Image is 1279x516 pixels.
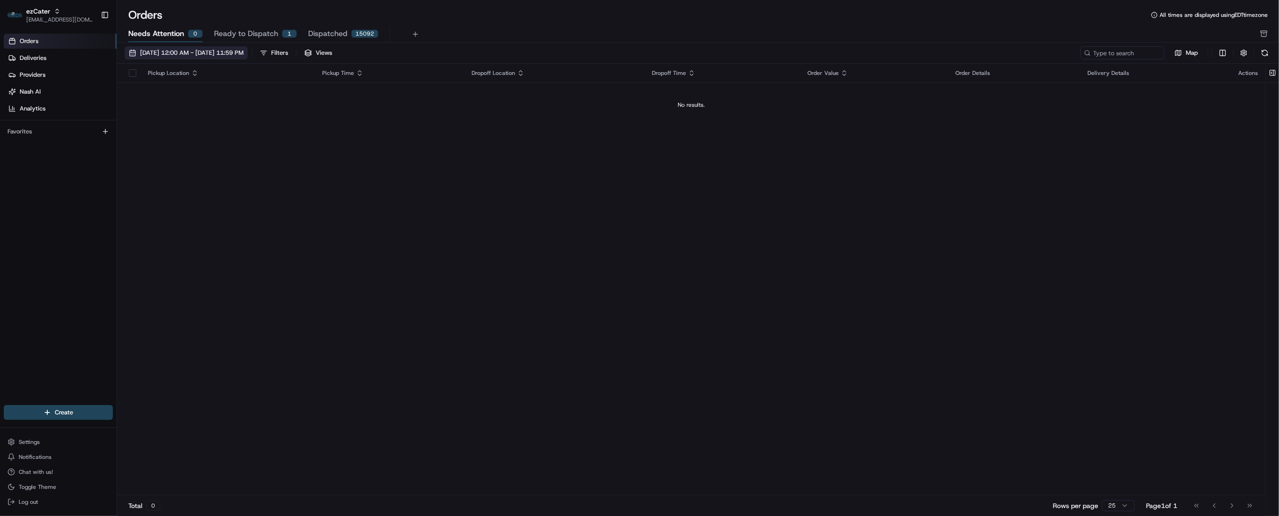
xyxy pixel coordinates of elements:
div: Start new chat [32,90,154,99]
img: 1736555255976-a54dd68f-1ca7-489b-9aae-adbdc363a1c4 [9,90,26,107]
div: 0 [188,29,203,38]
div: Order Value [807,69,940,77]
span: Nash AI [20,88,41,96]
span: Notifications [19,453,52,461]
div: 📗 [9,137,17,145]
a: Powered byPylon [66,159,113,166]
span: Analytics [20,104,45,113]
span: Knowledge Base [19,136,72,146]
span: Views [316,49,332,57]
div: 💻 [79,137,87,145]
button: Settings [4,435,113,449]
span: Providers [20,71,45,79]
a: 📗Knowledge Base [6,133,75,149]
button: Filters [256,46,292,59]
button: Create [4,405,113,420]
div: Filters [271,49,288,57]
span: Ready to Dispatch [214,28,278,39]
button: ezCater [26,7,50,16]
div: Actions [1238,69,1258,77]
span: Chat with us! [19,468,53,476]
div: Order Details [956,69,1073,77]
button: Toggle Theme [4,480,113,494]
span: Orders [20,37,38,45]
button: Views [300,46,336,59]
p: Welcome 👋 [9,38,170,53]
span: Pylon [93,159,113,166]
span: [DATE] 12:00 AM - [DATE] 11:59 PM [140,49,244,57]
button: Log out [4,495,113,509]
a: Nash AI [4,84,117,99]
span: Create [55,408,73,417]
div: Page 1 of 1 [1146,501,1177,510]
a: Providers [4,67,117,82]
div: Total [128,501,160,511]
h1: Orders [128,7,163,22]
div: 15092 [351,29,378,38]
a: 💻API Documentation [75,133,154,149]
div: Dropoff Time [652,69,792,77]
span: Needs Attention [128,28,184,39]
span: Log out [19,498,38,506]
span: API Documentation [89,136,150,146]
div: Pickup Time [322,69,457,77]
div: Pickup Location [148,69,307,77]
a: Orders [4,34,117,49]
div: Dropoff Location [472,69,637,77]
img: ezCater [7,12,22,18]
img: Nash [9,10,28,29]
div: No results. [121,101,1262,109]
button: Refresh [1258,46,1272,59]
span: Settings [19,438,40,446]
button: Notifications [4,450,113,464]
div: 1 [282,29,297,38]
button: [DATE] 12:00 AM - [DATE] 11:59 PM [125,46,248,59]
button: [EMAIL_ADDRESS][DOMAIN_NAME] [26,16,93,23]
span: Dispatched [308,28,347,39]
button: Chat with us! [4,465,113,479]
div: We're available if you need us! [32,99,118,107]
button: ezCaterezCater[EMAIL_ADDRESS][DOMAIN_NAME] [4,4,97,26]
button: Map [1168,47,1204,59]
button: Start new chat [159,93,170,104]
input: Type to search [1080,46,1165,59]
a: Analytics [4,101,117,116]
div: Favorites [4,124,113,139]
input: Clear [24,61,155,71]
p: Rows per page [1053,501,1098,510]
div: Delivery Details [1087,69,1223,77]
span: Toggle Theme [19,483,56,491]
span: Deliveries [20,54,46,62]
a: Deliveries [4,51,117,66]
span: Map [1186,49,1198,57]
div: 0 [146,501,160,511]
span: All times are displayed using EDT timezone [1160,11,1268,19]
